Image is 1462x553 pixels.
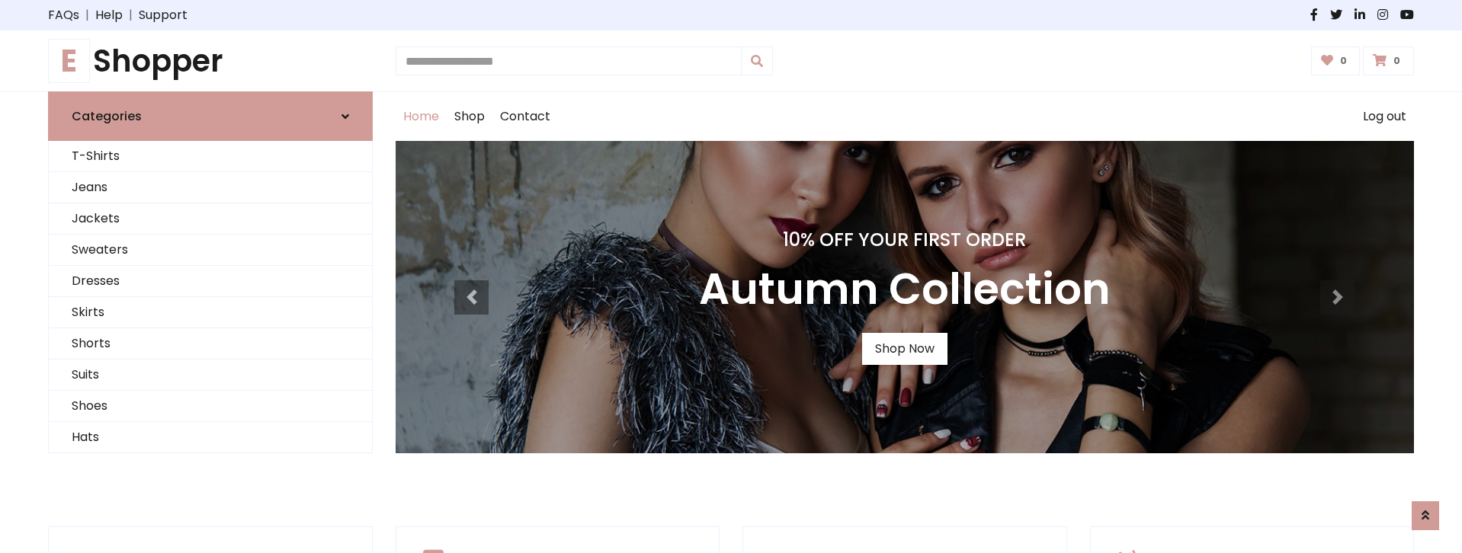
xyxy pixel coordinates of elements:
a: 0 [1363,46,1414,75]
a: Sweaters [49,235,372,266]
a: Support [139,6,188,24]
span: 0 [1336,54,1351,68]
h1: Shopper [48,43,373,79]
a: T-Shirts [49,141,372,172]
h3: Autumn Collection [699,264,1111,315]
a: Home [396,92,447,141]
a: Help [95,6,123,24]
a: Dresses [49,266,372,297]
a: Shorts [49,328,372,360]
span: | [123,6,139,24]
a: Categories [48,91,373,141]
h4: 10% Off Your First Order [699,229,1111,251]
span: E [48,39,90,83]
a: EShopper [48,43,373,79]
a: Suits [49,360,372,391]
span: 0 [1390,54,1404,68]
span: | [79,6,95,24]
a: Shoes [49,391,372,422]
a: FAQs [48,6,79,24]
a: Shop Now [862,333,947,365]
a: Jeans [49,172,372,203]
a: Contact [492,92,558,141]
a: Hats [49,422,372,453]
a: Jackets [49,203,372,235]
a: 0 [1311,46,1361,75]
h6: Categories [72,109,142,123]
a: Log out [1355,92,1414,141]
a: Skirts [49,297,372,328]
a: Shop [447,92,492,141]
